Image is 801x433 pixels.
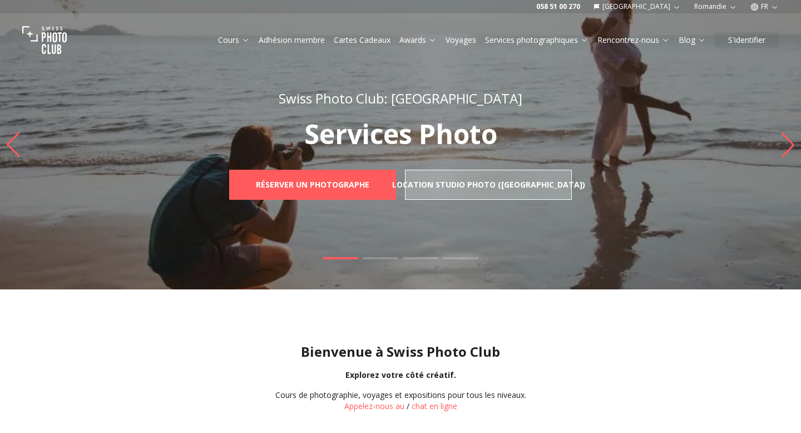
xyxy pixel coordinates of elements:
a: Appelez-nous au [344,401,404,411]
a: Cartes Cadeaux [334,35,390,46]
a: Réserver un photographe [229,170,396,200]
a: Blog [679,35,706,46]
button: Voyages [441,32,481,48]
button: Rencontrez-nous [593,32,674,48]
a: Awards [399,35,437,46]
a: Cours [218,35,250,46]
b: Réserver un photographe [256,179,369,190]
span: Swiss Photo Club: [GEOGRAPHIC_DATA] [279,89,522,107]
img: Swiss photo club [22,18,67,62]
button: Awards [395,32,441,48]
div: Cours de photographie, voyages et expositions pour tous les niveaux. [275,390,526,401]
b: Location Studio Photo ([GEOGRAPHIC_DATA]) [392,179,585,190]
a: Location Studio Photo ([GEOGRAPHIC_DATA]) [405,170,572,200]
button: Services photographiques [481,32,593,48]
div: Explorez votre côté créatif. [9,370,792,381]
a: Adhésion membre [259,35,325,46]
button: S'identifier [715,32,779,48]
button: chat en ligne [412,401,457,412]
a: Voyages [446,35,476,46]
a: Rencontrez-nous [597,35,670,46]
button: Cartes Cadeaux [329,32,395,48]
button: Adhésion membre [254,32,329,48]
div: / [275,390,526,412]
a: 058 51 00 270 [536,2,580,11]
h1: Bienvenue à Swiss Photo Club [9,343,792,361]
button: Blog [674,32,710,48]
p: Services Photo [205,121,596,147]
button: Cours [214,32,254,48]
a: Services photographiques [485,35,589,46]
